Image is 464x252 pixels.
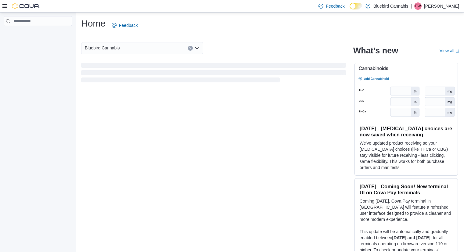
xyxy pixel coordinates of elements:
span: Bluebird Cannabis [85,44,120,52]
span: Loading [81,64,346,84]
a: Feedback [109,19,140,31]
span: Dw [415,2,421,10]
p: | [411,2,412,10]
h2: What's new [353,46,398,56]
span: Feedback [326,3,344,9]
a: View allExternal link [440,48,459,53]
span: Feedback [119,22,138,28]
p: [PERSON_NAME] [424,2,459,10]
p: We've updated product receiving so your [MEDICAL_DATA] choices (like THCa or CBG) stay visible fo... [360,140,453,171]
strong: [DATE] and [DATE] [392,235,430,240]
input: Dark Mode [350,3,362,9]
h3: [DATE] - [MEDICAL_DATA] choices are now saved when receiving [360,125,453,138]
button: Open list of options [195,46,200,51]
button: Clear input [188,46,193,51]
p: Bluebird Cannabis [373,2,408,10]
h3: [DATE] - Coming Soon! New terminal UI on Cova Pay terminals [360,183,453,196]
img: Cova [12,3,40,9]
nav: Complex example [4,27,72,42]
div: Dustin watts [414,2,422,10]
svg: External link [455,49,459,53]
span: Dark Mode [350,9,350,10]
h1: Home [81,17,106,30]
p: Coming [DATE], Cova Pay terminal in [GEOGRAPHIC_DATA] will feature a refreshed user interface des... [360,198,453,222]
